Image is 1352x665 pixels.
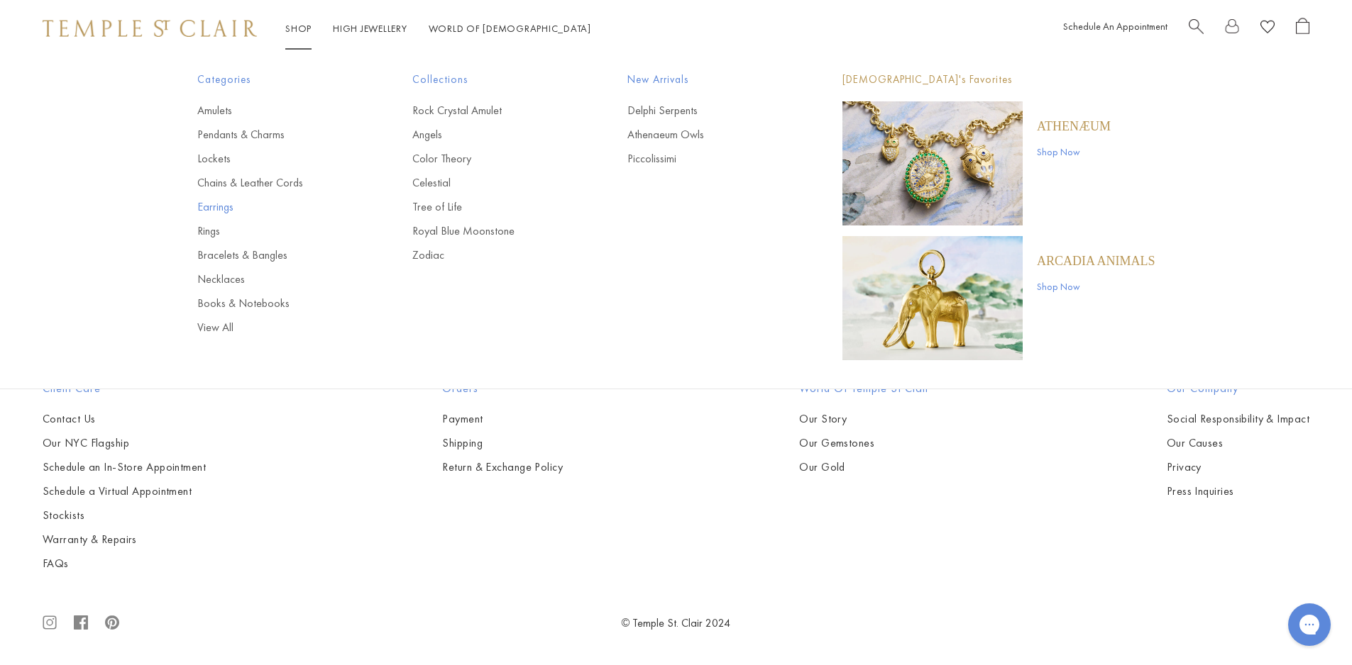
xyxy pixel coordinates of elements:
[842,71,1155,89] p: [DEMOGRAPHIC_DATA]'s Favorites
[43,20,257,37] img: Temple St. Clair
[799,459,930,475] a: Our Gold
[412,103,571,118] a: Rock Crystal Amulet
[442,459,563,475] a: Return & Exchange Policy
[197,272,356,287] a: Necklaces
[627,103,786,118] a: Delphi Serpents
[1037,118,1111,134] a: Athenæum
[627,151,786,167] a: Piccolissimi
[442,435,563,451] a: Shipping
[197,320,356,335] a: View All
[197,296,356,311] a: Books & Notebooks
[1167,411,1309,427] a: Social Responsibility & Impact
[1167,459,1309,475] a: Privacy
[412,247,571,263] a: Zodiac
[412,127,571,142] a: Angels
[197,71,356,89] span: Categories
[43,459,206,475] a: Schedule an In-Store Appointment
[442,411,563,427] a: Payment
[197,247,356,263] a: Bracelets & Bangles
[627,71,786,89] span: New Arrivals
[333,22,407,35] a: High JewelleryHigh Jewellery
[197,175,356,191] a: Chains & Leather Cords
[1037,144,1111,160] a: Shop Now
[1189,18,1204,40] a: Search
[1063,20,1167,33] a: Schedule An Appointment
[43,532,206,547] a: Warranty & Repairs
[1260,18,1275,40] a: View Wishlist
[285,22,312,35] a: ShopShop
[1296,18,1309,40] a: Open Shopping Bag
[1037,279,1155,294] a: Shop Now
[799,435,930,451] a: Our Gemstones
[412,223,571,239] a: Royal Blue Moonstone
[197,151,356,167] a: Lockets
[1167,484,1309,499] a: Press Inquiries
[43,411,206,427] a: Contact Us
[429,22,591,35] a: World of [DEMOGRAPHIC_DATA]World of [DEMOGRAPHIC_DATA]
[197,199,356,215] a: Earrings
[412,151,571,167] a: Color Theory
[285,20,591,38] nav: Main navigation
[622,615,731,630] a: © Temple St. Clair 2024
[43,556,206,571] a: FAQs
[43,484,206,499] a: Schedule a Virtual Appointment
[197,103,356,118] a: Amulets
[197,127,356,142] a: Pendants & Charms
[1281,598,1338,651] iframe: Gorgias live chat messenger
[1037,253,1155,269] a: ARCADIA ANIMALS
[799,411,930,427] a: Our Story
[43,435,206,451] a: Our NYC Flagship
[412,175,571,191] a: Celestial
[412,199,571,215] a: Tree of Life
[1167,435,1309,451] a: Our Causes
[412,71,571,89] span: Collections
[197,223,356,239] a: Rings
[43,508,206,523] a: Stockists
[627,127,786,142] a: Athenaeum Owls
